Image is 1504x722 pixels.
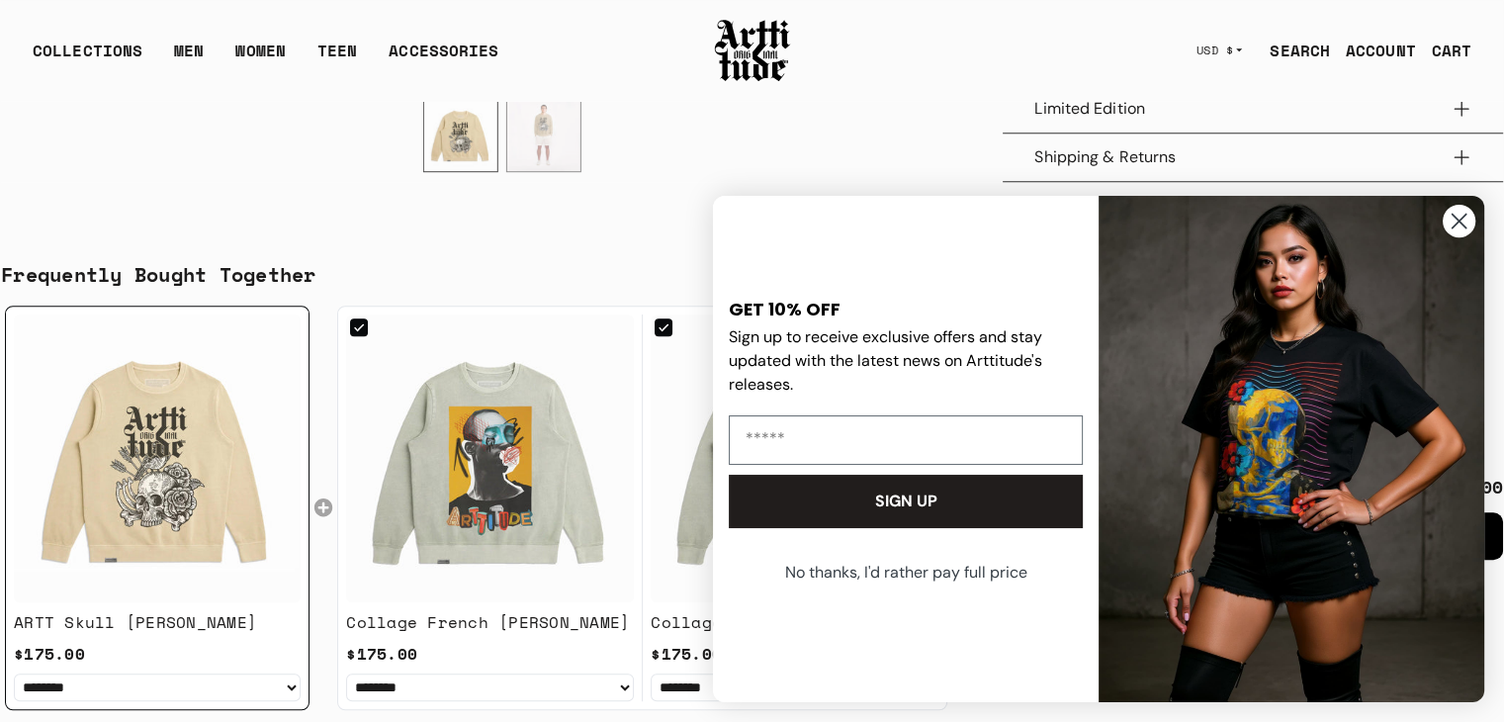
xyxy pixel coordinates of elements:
select: Pick variant [651,674,938,701]
button: SIGN UP [729,475,1083,528]
div: FLYOUT Form [693,176,1504,722]
div: ACCESSORIES [389,39,498,78]
div: 1 / 2 [423,98,498,173]
select: Pick variant [14,674,301,701]
span: $175.00 [14,642,85,666]
button: USD $ [1185,29,1255,72]
a: SEARCH [1254,31,1330,70]
div: COLLECTIONS [33,39,142,78]
button: Close dialog [1442,204,1476,238]
select: Pick variant [346,674,634,701]
a: WOMEN [235,39,286,78]
button: Limited Edition [1034,85,1471,133]
img: ARTT Skull Terry Crewneck [424,99,497,172]
a: ACCOUNT [1330,31,1416,70]
ul: Main navigation [17,39,514,78]
a: MEN [174,39,204,78]
button: Shipping & Returns [1034,134,1471,181]
button: No thanks, I'd rather pay full price [727,548,1085,597]
img: Collage French Terry Crewneck [651,315,938,602]
span: $175.00 [346,642,417,666]
img: ARTT Skull Terry Crewneck [14,315,301,601]
div: Collage French [PERSON_NAME] [346,610,630,634]
div: CART [1432,39,1471,62]
img: 88b40c6e-4fbe-451e-b692-af676383430e.jpeg [1099,196,1484,702]
img: Collage French Terry Crewneck [346,315,634,602]
div: ARTT Skull [PERSON_NAME] [14,610,257,634]
span: Sign up to receive exclusive offers and stay updated with the latest news on Arttitude's releases. [729,326,1042,395]
img: ARTT Skull Terry Crewneck [507,99,580,172]
div: 2 / 2 [506,98,581,173]
span: GET 10% OFF [729,297,840,321]
span: USD $ [1196,43,1234,58]
span: $175.00 [651,642,722,666]
img: Arttitude [713,17,792,84]
div: Frequently Bought Together [1,260,1503,290]
input: Email [729,415,1083,465]
div: Collage French [PERSON_NAME] [651,610,934,634]
a: TEEN [317,39,357,78]
a: Open cart [1416,31,1471,70]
